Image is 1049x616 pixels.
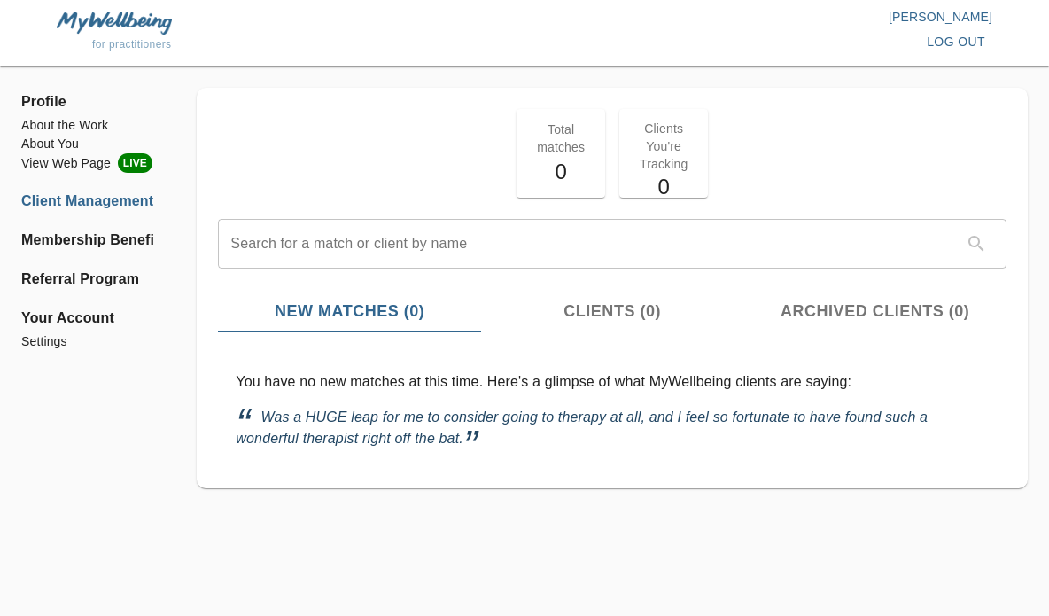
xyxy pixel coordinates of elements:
h5: 0 [630,173,697,201]
a: Client Management [21,191,153,212]
a: View Web PageLIVE [21,153,153,173]
span: for practitioners [92,38,172,51]
a: Settings [21,332,153,351]
span: LIVE [118,153,152,173]
li: View Web Page [21,153,153,173]
p: Was a HUGE leap for me to consider going to therapy at all, and I feel so fortunate to have found... [236,407,989,449]
a: About You [21,135,153,153]
h5: 0 [527,158,594,186]
p: Clients You're Tracking [630,120,697,173]
span: Clients (0) [492,300,734,324]
img: MyWellbeing [57,12,172,34]
p: Total matches [527,121,594,156]
span: Your Account [21,308,153,329]
span: Profile [21,91,153,113]
span: New Matches (0) [229,300,470,324]
span: log out [927,31,985,53]
a: Referral Program [21,269,153,290]
a: Membership Benefits [21,230,153,251]
span: Archived Clients (0) [754,300,996,324]
button: log out [920,26,992,58]
p: You have no new matches at this time. Here's a glimpse of what MyWellbeing clients are saying: [236,371,989,393]
a: About the Work [21,116,153,135]
p: [PERSON_NAME] [524,8,992,26]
